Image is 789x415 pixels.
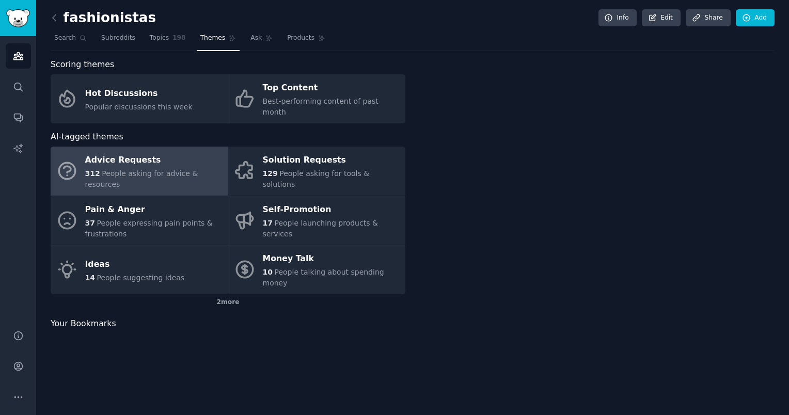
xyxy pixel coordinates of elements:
[247,30,276,51] a: Ask
[736,9,775,27] a: Add
[51,196,228,245] a: Pain & Anger37People expressing pain points & frustrations
[51,317,116,330] span: Your Bookmarks
[287,34,314,43] span: Products
[263,201,400,218] div: Self-Promotion
[51,131,123,143] span: AI-tagged themes
[85,169,198,188] span: People asking for advice & resources
[51,245,228,294] a: Ideas14People suggesting ideas
[150,34,169,43] span: Topics
[51,294,405,311] div: 2 more
[283,30,329,51] a: Products
[85,219,95,227] span: 37
[51,58,114,71] span: Scoring themes
[263,251,400,267] div: Money Talk
[200,34,226,43] span: Themes
[197,30,240,51] a: Themes
[85,85,193,102] div: Hot Discussions
[54,34,76,43] span: Search
[263,268,273,276] span: 10
[228,245,405,294] a: Money Talk10People talking about spending money
[146,30,190,51] a: Topics198
[85,103,193,111] span: Popular discussions this week
[6,9,30,27] img: GummySearch logo
[85,274,95,282] span: 14
[98,30,139,51] a: Subreddits
[228,196,405,245] a: Self-Promotion17People launching products & services
[85,219,213,238] span: People expressing pain points & frustrations
[51,30,90,51] a: Search
[598,9,637,27] a: Info
[263,169,278,178] span: 129
[85,201,223,218] div: Pain & Anger
[263,169,370,188] span: People asking for tools & solutions
[250,34,262,43] span: Ask
[263,219,273,227] span: 17
[101,34,135,43] span: Subreddits
[263,219,378,238] span: People launching products & services
[228,74,405,123] a: Top ContentBest-performing content of past month
[85,256,185,273] div: Ideas
[172,34,186,43] span: 198
[51,147,228,196] a: Advice Requests312People asking for advice & resources
[263,268,384,287] span: People talking about spending money
[228,147,405,196] a: Solution Requests129People asking for tools & solutions
[642,9,681,27] a: Edit
[85,152,223,169] div: Advice Requests
[263,152,400,169] div: Solution Requests
[263,97,378,116] span: Best-performing content of past month
[85,169,100,178] span: 312
[97,274,184,282] span: People suggesting ideas
[263,80,400,97] div: Top Content
[51,10,156,26] h2: fashionistas
[51,74,228,123] a: Hot DiscussionsPopular discussions this week
[686,9,730,27] a: Share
